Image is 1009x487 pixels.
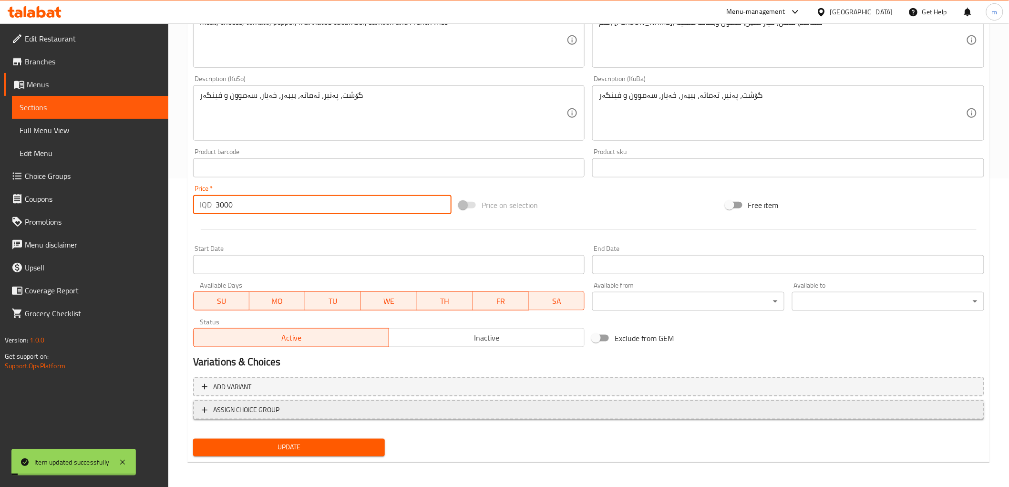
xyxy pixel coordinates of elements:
span: m [992,7,998,17]
input: Please enter price [216,195,452,214]
span: Inactive [393,331,581,345]
button: MO [249,291,305,311]
span: 1.0.0 [30,334,44,346]
span: Promotions [25,216,161,228]
span: Edit Restaurant [25,33,161,44]
a: Edit Menu [12,142,168,165]
span: Version: [5,334,28,346]
span: Exclude from GEM [615,332,674,344]
button: TU [305,291,361,311]
button: ASSIGN CHOICE GROUP [193,400,984,420]
a: Upsell [4,256,168,279]
a: Menus [4,73,168,96]
button: SA [529,291,585,311]
span: Upsell [25,262,161,273]
span: Active [197,331,385,345]
span: Add variant [213,381,252,393]
span: Branches [25,56,161,67]
button: FR [473,291,529,311]
a: Promotions [4,210,168,233]
div: ​ [592,292,784,311]
button: Update [193,439,385,456]
span: Menu disclaimer [25,239,161,250]
span: FR [477,294,525,308]
span: Choice Groups [25,170,161,182]
span: SA [533,294,581,308]
textarea: گۆشت، پەنیر، تەماتە، بیبەر، خەیار، سەموون و فینگەر [599,91,966,136]
span: Menus [27,79,161,90]
span: Edit Menu [20,147,161,159]
a: Menu disclaimer [4,233,168,256]
button: Inactive [389,328,585,347]
a: Support.OpsPlatform [5,360,65,372]
input: Please enter product barcode [193,158,585,177]
span: TH [421,294,469,308]
span: TU [309,294,357,308]
a: Coupons [4,187,168,210]
span: Coverage Report [25,285,161,296]
input: Please enter product sku [592,158,984,177]
textarea: گۆشت، پەنیر، تەماتە، بیبەر، خەیار، سەموون و فینگەر [200,91,567,136]
a: Grocery Checklist [4,302,168,325]
p: IQD [200,199,212,210]
textarea: لحم، [PERSON_NAME]، طماطم، فلفل، خيار متبل، صمون وبطاطا مقلية [599,18,966,63]
a: Choice Groups [4,165,168,187]
textarea: Meat, cheese, tomato, pepper, marinated cucumber, samoon and French fries [200,18,567,63]
span: Coupons [25,193,161,205]
span: Sections [20,102,161,113]
div: Item updated successfully [34,457,109,467]
span: Full Menu View [20,124,161,136]
span: Get support on: [5,350,49,363]
span: MO [253,294,301,308]
span: WE [365,294,413,308]
button: Add variant [193,377,984,397]
div: ​ [792,292,984,311]
span: Update [201,442,378,454]
span: SU [197,294,246,308]
a: Edit Restaurant [4,27,168,50]
button: SU [193,291,249,311]
button: WE [361,291,417,311]
button: Active [193,328,389,347]
span: Price on selection [482,199,538,211]
button: TH [417,291,473,311]
a: Sections [12,96,168,119]
span: Free item [748,199,779,211]
a: Full Menu View [12,119,168,142]
span: ASSIGN CHOICE GROUP [213,404,280,416]
a: Coverage Report [4,279,168,302]
div: Menu-management [727,6,785,18]
h2: Variations & Choices [193,355,984,369]
div: [GEOGRAPHIC_DATA] [830,7,893,17]
a: Branches [4,50,168,73]
span: Grocery Checklist [25,308,161,319]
